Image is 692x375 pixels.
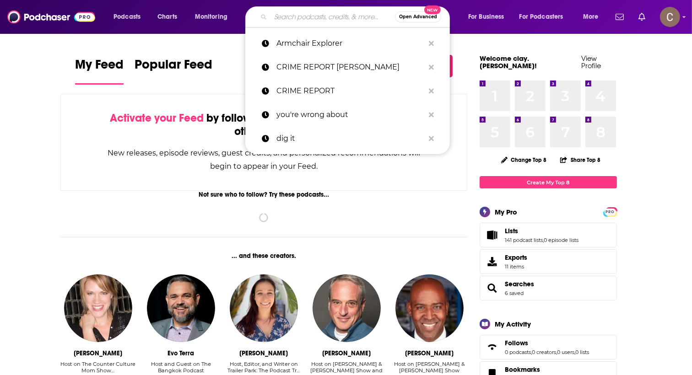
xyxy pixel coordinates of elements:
p: you're wrong about [276,103,424,127]
img: Evo Terra [147,274,215,342]
span: Monitoring [195,11,227,23]
button: Share Top 8 [560,151,601,169]
a: 0 lists [575,349,589,355]
span: Bookmarks [505,365,540,374]
a: Armchair Explorer [245,32,450,55]
a: you're wrong about [245,103,450,127]
span: Logged in as clay.bolton [660,7,680,27]
span: Follows [480,335,617,359]
div: My Pro [495,208,517,216]
p: dig it [276,127,424,150]
button: Open AdvancedNew [395,11,441,22]
a: 0 creators [532,349,556,355]
span: New [424,5,441,14]
div: Host on [PERSON_NAME] & [PERSON_NAME] Show [392,361,467,374]
a: My Feed [75,57,124,85]
span: Podcasts [114,11,141,23]
div: Host and Guest on The Bangkok Podcast [143,361,219,374]
div: Not sure who to follow? Try these podcasts... [60,191,467,198]
a: PRO [605,208,616,215]
a: Show notifications dropdown [635,9,649,25]
div: by following Podcasts, Creators, Lists, and other Users! [107,112,421,138]
span: 11 items [505,263,527,270]
a: 6 saved [505,290,524,296]
span: Charts [157,11,177,23]
span: Activate your Feed [110,111,204,125]
a: Popular Feed [135,57,212,85]
a: Show notifications dropdown [612,9,627,25]
a: 0 episode lists [544,237,578,243]
a: Exports [480,249,617,274]
div: Host, Editor, and Writer on Trailer Park: The Podcast Tr… [226,361,302,374]
p: Armchair Explorer [276,32,424,55]
div: Search podcasts, credits, & more... [254,6,459,27]
div: New releases, episode reviews, guest credits, and personalized recommendations will begin to appe... [107,146,421,173]
img: Tina Griffin [64,274,132,342]
a: Follows [483,341,501,354]
button: Change Top 8 [496,154,552,166]
img: User Profile [660,7,680,27]
a: Searches [483,282,501,295]
button: open menu [577,10,610,24]
a: Bookmarks [505,365,558,374]
a: 0 podcasts [505,349,531,355]
button: open menu [462,10,516,24]
span: Exports [483,255,501,268]
input: Search podcasts, credits, & more... [270,10,395,24]
a: 141 podcast lists [505,237,543,243]
div: ... and these creators. [60,252,467,260]
button: open menu [514,10,577,24]
div: Host on The Counter Culture Mom Show… [60,361,136,374]
p: CRIME REPORT [276,79,424,103]
a: Lists [483,229,501,241]
img: Podchaser - Follow, Share and Rate Podcasts [7,8,95,26]
div: Marshall Harris [405,349,454,357]
span: Lists [505,227,518,235]
a: CRIME REPORT [PERSON_NAME] [245,55,450,79]
span: For Business [468,11,504,23]
span: Follows [505,339,528,347]
img: Dan Bernstein [313,274,380,342]
a: Charts [151,10,183,24]
span: Searches [480,276,617,300]
div: Arielle Nissenblatt [239,349,288,357]
button: open menu [189,10,239,24]
button: Show profile menu [660,7,680,27]
a: View Profile [582,54,601,70]
span: , [531,349,532,355]
span: Lists [480,223,617,247]
a: Searches [505,280,534,288]
div: Dan Bernstein [322,349,371,357]
a: Create My Top 8 [480,176,617,188]
a: Welcome clay.[PERSON_NAME]! [480,54,537,70]
span: , [556,349,557,355]
img: Arielle Nissenblatt [230,274,297,342]
span: Exports [505,253,527,262]
span: , [574,349,575,355]
a: Lists [505,227,578,235]
span: My Feed [75,57,124,78]
a: 0 users [557,349,574,355]
span: , [543,237,544,243]
span: Open Advanced [399,15,437,19]
img: Marshall Harris [395,274,463,342]
span: For Podcasters [519,11,563,23]
span: Popular Feed [135,57,212,78]
a: CRIME REPORT [245,79,450,103]
span: More [583,11,599,23]
p: CRIME REPORT christina randall [276,55,424,79]
span: PRO [605,209,616,215]
div: My Activity [495,320,531,328]
a: Follows [505,339,589,347]
a: dig it [245,127,450,150]
div: Tina Griffin [74,349,122,357]
button: open menu [107,10,152,24]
